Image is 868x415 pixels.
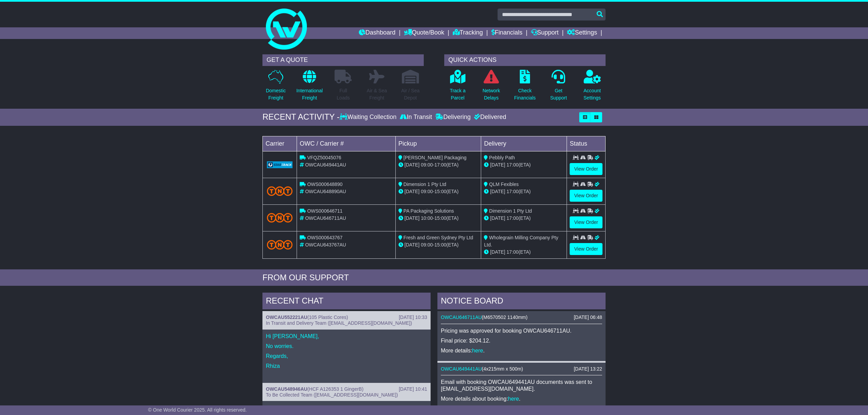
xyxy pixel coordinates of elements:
[266,320,412,326] span: In Transit and Delivery Team ([EMAIL_ADDRESS][DOMAIN_NAME])
[567,27,597,39] a: Settings
[444,54,606,66] div: QUICK ACTIONS
[441,366,602,372] div: ( )
[404,235,473,240] span: Fresh and Green Sydney Pty Ltd
[296,69,323,105] a: InternationalFreight
[404,208,454,214] span: PA Packaging Solutions
[508,396,519,402] a: here
[309,314,347,320] span: 105 Plastic Cores
[266,386,427,392] div: ( )
[405,162,420,168] span: [DATE]
[267,186,293,196] img: TNT_Domestic.png
[574,366,602,372] div: [DATE] 13:22
[514,87,536,102] p: Check Financials
[489,182,518,187] span: QLM Fexibles
[421,215,433,221] span: 10:00
[550,87,567,102] p: Get Support
[434,189,446,194] span: 15:00
[472,113,506,121] div: Delivered
[583,69,601,105] a: AccountSettings
[297,136,396,151] td: OWC / Carrier #
[450,87,465,102] p: Track a Parcel
[266,69,286,105] a: DomesticFreight
[514,69,536,105] a: CheckFinancials
[506,162,518,168] span: 17:00
[266,87,286,102] p: Domestic Freight
[434,215,446,221] span: 15:00
[484,249,564,256] div: (ETA)
[307,235,343,240] span: OWS000643767
[262,273,606,283] div: FROM OUR SUPPORT
[506,249,518,255] span: 17:00
[490,215,505,221] span: [DATE]
[584,87,601,102] p: Account Settings
[490,162,505,168] span: [DATE]
[305,242,346,247] span: OWCAU643767AU
[305,162,346,168] span: OWCAU649441AU
[307,182,343,187] span: OWS000648890
[262,112,340,122] div: RECENT ACTIVITY -
[531,27,559,39] a: Support
[421,242,433,247] span: 09:00
[266,353,427,359] p: Regards,
[484,161,564,169] div: (ETA)
[399,314,427,320] div: [DATE] 10:33
[266,314,427,320] div: ( )
[404,27,444,39] a: Quote/Book
[267,161,293,168] img: GetCarrierServiceLogo
[567,136,606,151] td: Status
[506,189,518,194] span: 17:00
[437,293,606,311] div: NOTICE BOARD
[398,215,478,222] div: - (ETA)
[266,314,307,320] a: OWCAU552221AU
[266,392,398,398] span: To Be Collected Team ([EMAIL_ADDRESS][DOMAIN_NAME])
[266,333,427,339] p: Hi [PERSON_NAME],
[570,243,602,255] a: View Order
[441,337,602,344] p: Final price: $204.12.
[395,136,481,151] td: Pickup
[335,87,352,102] p: Full Loads
[574,314,602,320] div: [DATE] 06:48
[404,155,466,160] span: [PERSON_NAME] Packaging
[421,189,433,194] span: 09:00
[307,208,343,214] span: OWS000646711
[398,113,434,121] div: In Transit
[398,188,478,195] div: - (ETA)
[441,314,602,320] div: ( )
[484,215,564,222] div: (ETA)
[484,366,521,372] span: 4x215mm x 500m
[490,189,505,194] span: [DATE]
[482,69,500,105] a: NetworkDelays
[398,161,478,169] div: - (ETA)
[309,386,362,392] span: HCF A126353 1 GingerB
[453,27,483,39] a: Tracking
[490,249,505,255] span: [DATE]
[484,188,564,195] div: (ETA)
[491,27,523,39] a: Financials
[398,241,478,249] div: - (ETA)
[405,189,420,194] span: [DATE]
[266,404,427,411] p: Hi Nik,
[263,136,297,151] td: Carrier
[148,407,247,413] span: © One World Courier 2025. All rights reserved.
[359,27,395,39] a: Dashboard
[441,396,602,402] p: More details about booking: .
[489,155,515,160] span: Pebbly Path
[483,87,500,102] p: Network Delays
[441,347,602,354] p: More details: .
[484,314,526,320] span: M6570502 1140mm
[484,235,558,247] span: Wholegrain Milling Company Pty Ltd.
[405,215,420,221] span: [DATE]
[267,213,293,222] img: TNT_Domestic.png
[441,314,482,320] a: OWCAU646711AU
[550,69,567,105] a: GetSupport
[449,69,466,105] a: Track aParcel
[434,113,472,121] div: Delivering
[472,348,483,353] a: here
[434,242,446,247] span: 15:00
[267,240,293,249] img: TNT_Domestic.png
[401,87,420,102] p: Air / Sea Depot
[262,54,424,66] div: GET A QUOTE
[570,216,602,228] a: View Order
[404,182,446,187] span: Dimension 1 Pty Ltd
[266,343,427,349] p: No worries.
